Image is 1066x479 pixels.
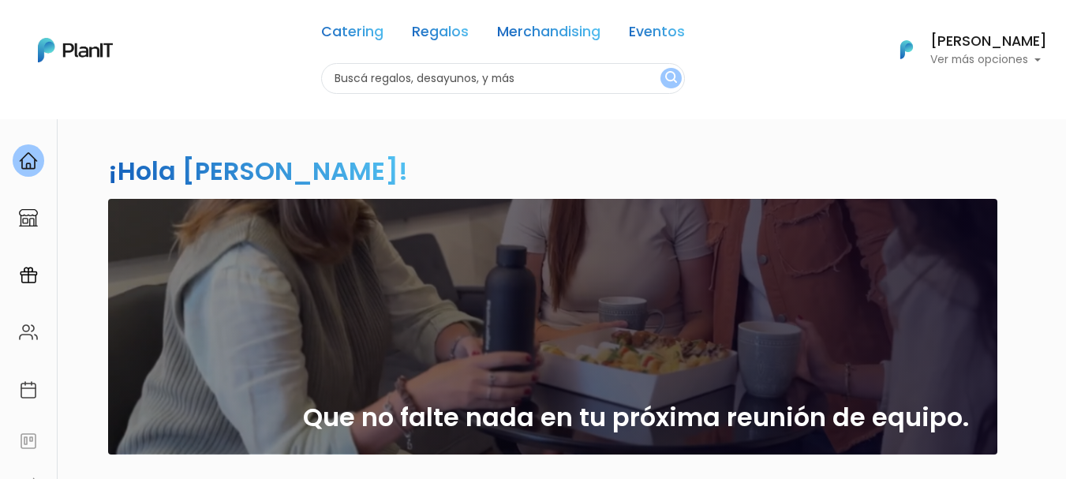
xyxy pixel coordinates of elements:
[19,323,38,342] img: people-662611757002400ad9ed0e3c099ab2801c6687ba6c219adb57efc949bc21e19d.svg
[629,25,685,44] a: Eventos
[303,402,969,432] h2: Que no falte nada en tu próxima reunión de equipo.
[412,25,469,44] a: Regalos
[38,38,113,62] img: PlanIt Logo
[665,71,677,86] img: search_button-432b6d5273f82d61273b3651a40e1bd1b912527efae98b1b7a1b2c0702e16a8d.svg
[19,266,38,285] img: campaigns-02234683943229c281be62815700db0a1741e53638e28bf9629b52c665b00959.svg
[889,32,924,67] img: PlanIt Logo
[19,208,38,227] img: marketplace-4ceaa7011d94191e9ded77b95e3339b90024bf715f7c57f8cf31f2d8c509eaba.svg
[321,63,685,94] input: Buscá regalos, desayunos, y más
[108,153,408,189] h2: ¡Hola [PERSON_NAME]!
[930,54,1047,65] p: Ver más opciones
[880,29,1047,70] button: PlanIt Logo [PERSON_NAME] Ver más opciones
[930,35,1047,49] h6: [PERSON_NAME]
[497,25,600,44] a: Merchandising
[321,25,383,44] a: Catering
[19,152,38,170] img: home-e721727adea9d79c4d83392d1f703f7f8bce08238fde08b1acbfd93340b81755.svg
[19,432,38,451] img: feedback-78b5a0c8f98aac82b08bfc38622c3050aee476f2c9584af64705fc4e61158814.svg
[19,380,38,399] img: calendar-87d922413cdce8b2cf7b7f5f62616a5cf9e4887200fb71536465627b3292af00.svg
